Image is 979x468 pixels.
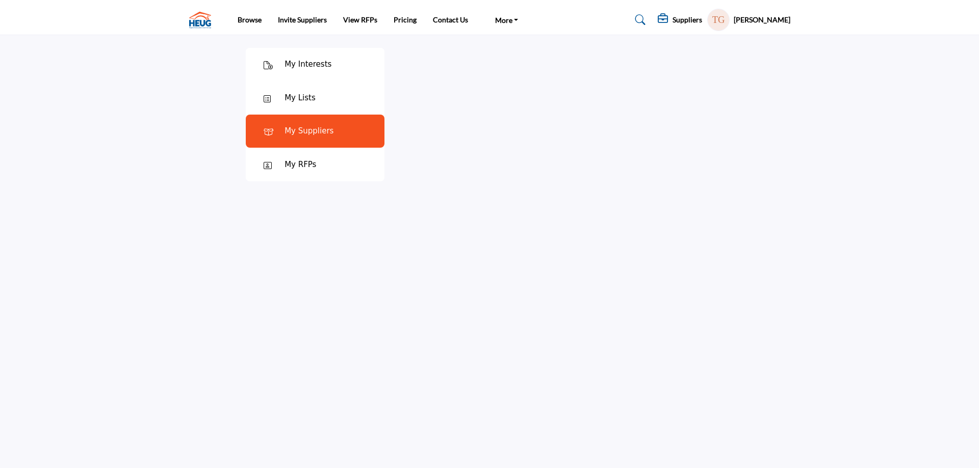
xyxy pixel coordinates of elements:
a: Search [625,12,652,28]
a: Invite Suppliers [278,15,327,24]
a: Browse [238,15,262,24]
a: Contact Us [433,15,468,24]
h5: Suppliers [673,15,702,24]
button: Show hide supplier dropdown [707,9,730,31]
div: My Lists [285,92,316,104]
div: My Suppliers [285,125,333,137]
img: site Logo [189,12,216,29]
div: Suppliers [658,14,702,26]
a: Pricing [394,15,417,24]
a: View RFPs [343,15,377,24]
div: My Interests [285,59,331,70]
div: My RFPs [285,159,316,171]
h5: [PERSON_NAME] [734,15,790,25]
a: More [484,11,529,29]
